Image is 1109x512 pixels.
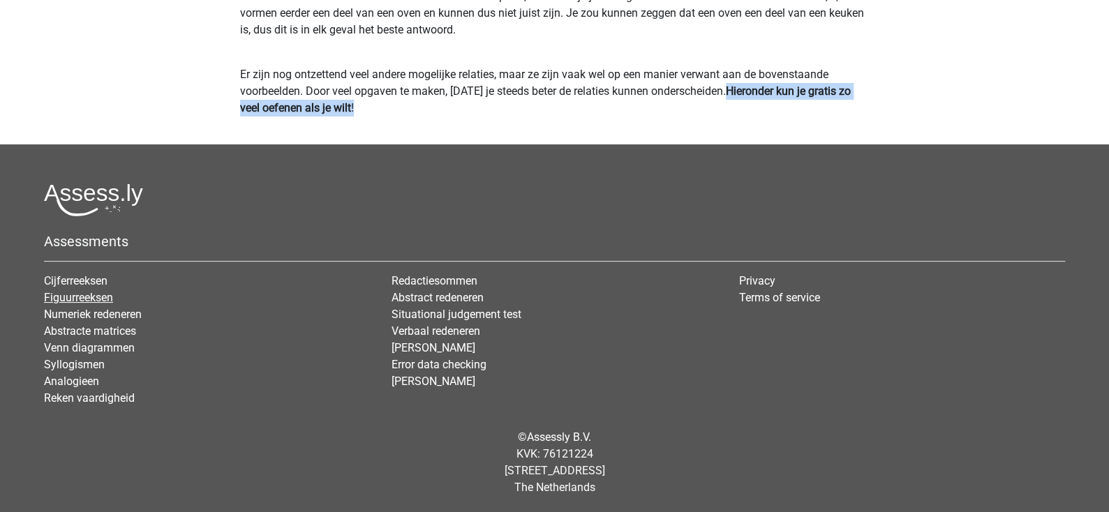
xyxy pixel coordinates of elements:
[44,375,99,388] a: Analogieen
[738,274,775,287] a: Privacy
[44,183,143,216] img: Assessly logo
[44,291,113,304] a: Figuurreeksen
[392,324,480,338] a: Verbaal redeneren
[44,341,135,354] a: Venn diagrammen
[527,430,591,444] a: Assessly B.V.
[392,308,521,321] a: Situational judgement test
[44,324,136,338] a: Abstracte matrices
[44,308,142,321] a: Numeriek redeneren
[44,358,105,371] a: Syllogismen
[738,291,819,304] a: Terms of service
[392,274,477,287] a: Redactiesommen
[44,274,107,287] a: Cijferreeksen
[392,291,484,304] a: Abstract redeneren
[44,233,1065,250] h5: Assessments
[34,418,1075,507] div: © KVK: 76121224 [STREET_ADDRESS] The Netherlands
[392,341,475,354] a: [PERSON_NAME]
[240,66,870,116] p: Er zijn nog ontzettend veel andere mogelijke relaties, maar ze zijn vaak wel op een manier verwan...
[392,375,475,388] a: [PERSON_NAME]
[392,358,486,371] a: Error data checking
[44,391,135,405] a: Reken vaardigheid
